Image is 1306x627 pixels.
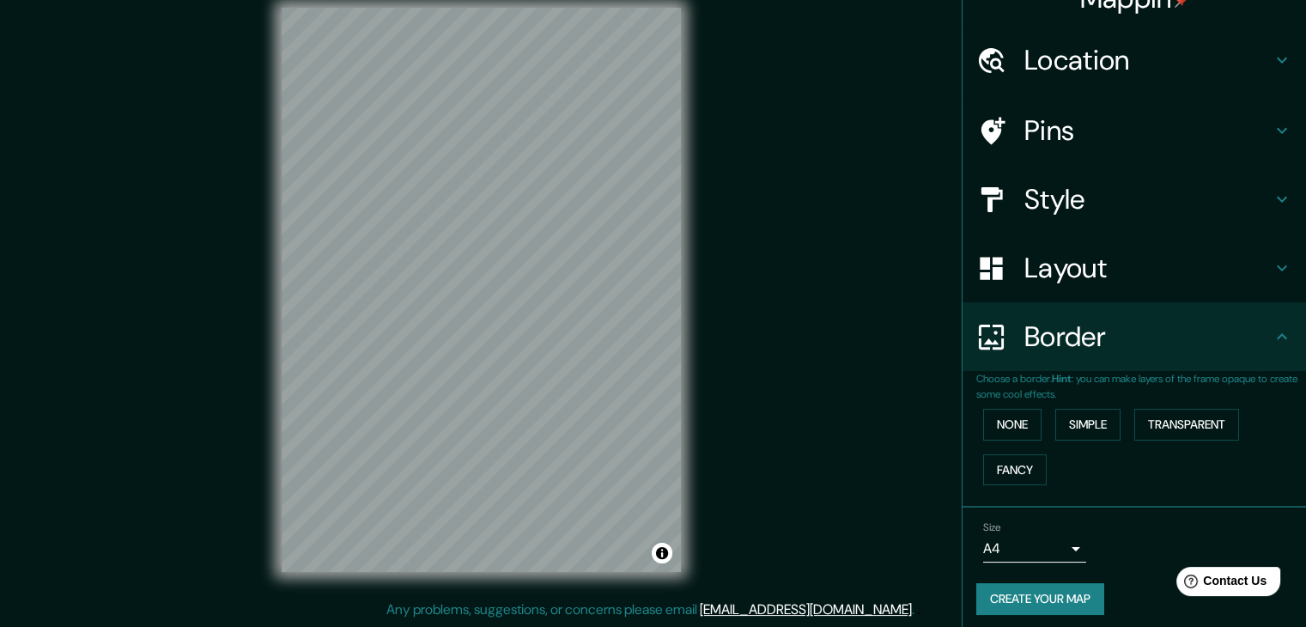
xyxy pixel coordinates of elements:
[963,96,1306,165] div: Pins
[917,600,920,620] div: .
[1055,409,1121,441] button: Simple
[963,234,1306,302] div: Layout
[1052,372,1072,386] b: Hint
[976,371,1306,402] p: Choose a border. : you can make layers of the frame opaque to create some cool effects.
[1024,251,1272,285] h4: Layout
[983,454,1047,486] button: Fancy
[963,165,1306,234] div: Style
[963,26,1306,94] div: Location
[386,600,914,620] p: Any problems, suggestions, or concerns please email .
[963,302,1306,371] div: Border
[1024,320,1272,354] h4: Border
[983,535,1086,563] div: A4
[1024,43,1272,77] h4: Location
[652,543,672,563] button: Toggle attribution
[700,600,912,618] a: [EMAIL_ADDRESS][DOMAIN_NAME]
[1024,182,1272,216] h4: Style
[976,583,1104,615] button: Create your map
[983,520,1001,535] label: Size
[983,409,1042,441] button: None
[1134,409,1239,441] button: Transparent
[914,600,917,620] div: .
[282,8,681,572] canvas: Map
[1024,113,1272,148] h4: Pins
[1153,560,1287,608] iframe: Help widget launcher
